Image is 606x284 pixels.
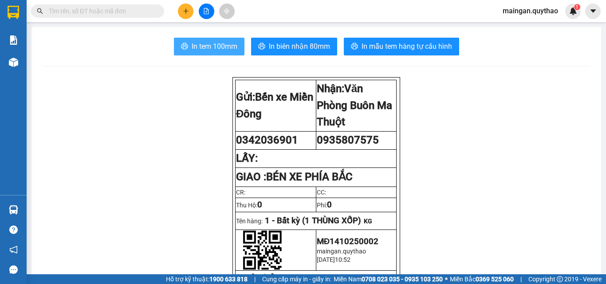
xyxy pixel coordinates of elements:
button: plus [178,4,193,19]
span: In mẫu tem hàng tự cấu hình [362,41,452,52]
img: logo-vxr [8,6,19,19]
span: | [520,274,522,284]
span: notification [9,245,18,254]
span: KG [364,218,372,225]
button: printerIn mẫu tem hàng tự cấu hình [344,38,459,55]
strong: LẤY: [236,152,258,164]
span: maingan.quythao [317,248,366,255]
strong: 0708 023 035 - 0935 103 250 [362,276,443,283]
span: Văn Phòng Buôn Ma Thuột [317,82,392,128]
span: printer [351,43,358,51]
span: caret-down [589,7,597,15]
span: Bến xe Miền Đông [236,91,313,120]
span: 1 - Bất kỳ (1 THÙNG XỐP) [265,216,361,226]
span: Hỗ trợ kỹ thuật: [166,274,248,284]
input: Tìm tên, số ĐT hoặc mã đơn [49,6,153,16]
span: 0342036901 [236,134,298,146]
span: message [9,265,18,274]
strong: GIAO : [236,171,353,183]
span: 1 [575,4,578,10]
span: maingan.quythao [496,5,565,16]
span: ⚪️ [445,277,448,281]
img: solution-icon [9,35,18,45]
button: file-add [199,4,214,19]
button: printerIn biên nhận 80mm [251,38,337,55]
span: MĐ1410250002 [317,237,378,246]
span: Miền Bắc [450,274,514,284]
button: printerIn tem 100mm [174,38,244,55]
img: qr-code [243,230,282,270]
td: CC: [316,187,397,198]
button: caret-down [585,4,601,19]
span: [DATE] [317,256,335,263]
span: 10:52 [335,256,350,263]
button: aim [219,4,235,19]
img: warehouse-icon [9,205,18,214]
span: BÉN XE PHÍA BẮC [266,171,353,183]
span: question-circle [9,226,18,234]
span: 0 [327,200,332,210]
span: file-add [203,8,209,14]
span: copyright [557,276,563,282]
img: warehouse-icon [9,58,18,67]
p: Tên hàng: [236,216,396,226]
td: Phí: [316,198,397,212]
span: printer [258,43,265,51]
strong: 0369 525 060 [476,276,514,283]
span: | [254,274,256,284]
strong: 1900 633 818 [209,276,248,283]
strong: Gửi: [236,91,313,120]
strong: Nhận: [317,82,392,128]
span: plus [183,8,189,14]
span: In biên nhận 80mm [269,41,330,52]
span: 0935807575 [317,134,379,146]
span: In tem 100mm [192,41,237,52]
span: 0 [257,200,262,210]
img: icon-new-feature [569,7,577,15]
span: printer [181,43,188,51]
span: Cung cấp máy in - giấy in: [262,274,331,284]
td: Thu Hộ: [236,198,316,212]
span: Miền Nam [334,274,443,284]
td: CR: [236,187,316,198]
span: search [37,8,43,14]
span: aim [224,8,230,14]
sup: 1 [574,4,580,10]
